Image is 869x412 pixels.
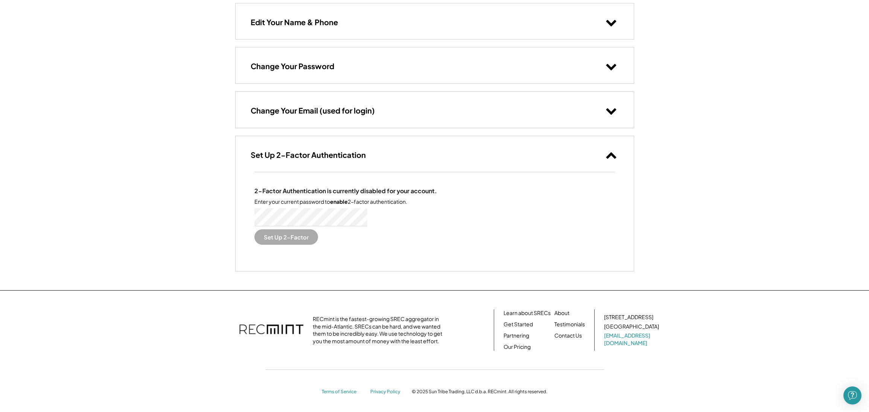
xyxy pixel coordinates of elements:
button: Set Up 2-Factor [254,229,318,245]
a: Terms of Service [322,389,363,395]
a: Contact Us [554,332,582,339]
div: © 2025 Sun Tribe Trading, LLC d.b.a. RECmint. All rights reserved. [412,389,547,395]
img: recmint-logotype%403x.png [239,317,303,343]
h3: Set Up 2-Factor Authentication [251,150,366,160]
strong: enable [330,198,348,205]
h3: Edit Your Name & Phone [251,17,338,27]
h3: Change Your Password [251,61,334,71]
a: Testimonials [554,321,585,328]
div: 2-Factor Authentication is currently disabled for your account. [254,187,437,195]
a: Learn about SRECs [504,309,551,317]
h3: Change Your Email (used for login) [251,106,375,115]
div: [GEOGRAPHIC_DATA] [604,323,659,330]
a: Privacy Policy [370,389,404,395]
a: About [554,309,569,317]
a: Partnering [504,332,529,339]
div: RECmint is the fastest-growing SREC aggregator in the mid-Atlantic. SRECs can be hard, and we wan... [313,315,446,345]
a: [EMAIL_ADDRESS][DOMAIN_NAME] [604,332,661,347]
a: Get Started [504,321,533,328]
div: [STREET_ADDRESS] [604,314,653,321]
div: Open Intercom Messenger [843,386,861,404]
a: Our Pricing [504,343,531,351]
div: Enter your current password to 2-factor authentication. [254,198,407,206]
